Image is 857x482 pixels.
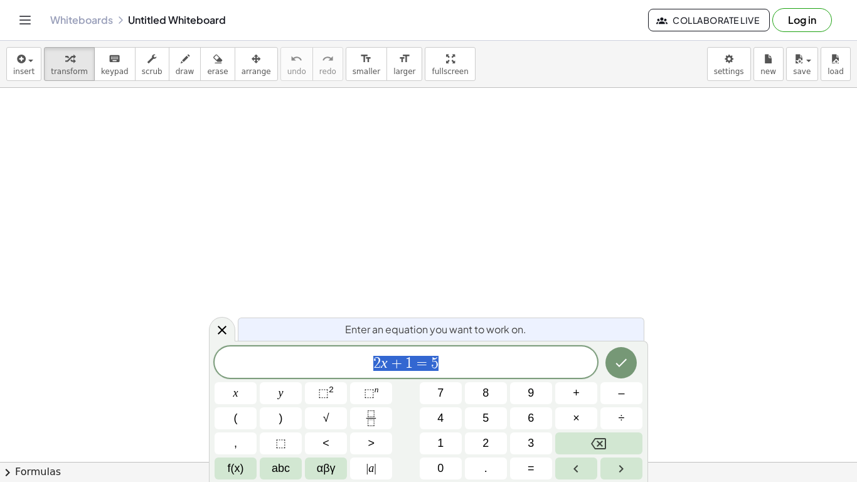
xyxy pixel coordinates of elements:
span: = [413,356,431,371]
button: y [260,382,302,404]
span: ÷ [619,410,625,427]
button: undoundo [280,47,313,81]
button: 5 [465,407,507,429]
button: arrange [235,47,278,81]
span: scrub [142,67,162,76]
i: format_size [398,51,410,67]
span: = [528,460,535,477]
span: 5 [482,410,489,427]
span: fullscreen [432,67,468,76]
button: Fraction [350,407,392,429]
span: + [388,356,406,371]
span: 1 [405,356,413,371]
button: 6 [510,407,552,429]
button: 2 [465,432,507,454]
button: Collaborate Live [648,9,770,31]
span: 2 [482,435,489,452]
button: ( [215,407,257,429]
i: undo [290,51,302,67]
button: , [215,432,257,454]
span: draw [176,67,194,76]
button: Greek alphabet [305,458,347,479]
span: insert [13,67,35,76]
span: ⬚ [275,435,286,452]
span: , [234,435,237,452]
button: format_sizelarger [386,47,422,81]
button: format_sizesmaller [346,47,387,81]
i: keyboard [109,51,120,67]
span: undo [287,67,306,76]
button: settings [707,47,751,81]
span: ⬚ [364,387,375,399]
i: format_size [360,51,372,67]
span: | [366,462,369,474]
span: 9 [528,385,534,402]
button: new [753,47,784,81]
span: × [573,410,580,427]
span: . [484,460,487,477]
button: Left arrow [555,458,597,479]
button: Log in [772,8,832,32]
span: arrange [242,67,271,76]
span: 8 [482,385,489,402]
span: 1 [437,435,444,452]
button: 8 [465,382,507,404]
button: Divide [600,407,642,429]
span: y [279,385,284,402]
button: keyboardkeypad [94,47,136,81]
span: Enter an equation you want to work on. [345,322,526,337]
button: 3 [510,432,552,454]
span: 3 [528,435,534,452]
button: 1 [420,432,462,454]
button: Less than [305,432,347,454]
span: redo [319,67,336,76]
span: 4 [437,410,444,427]
span: x [233,385,238,402]
span: | [374,462,376,474]
sup: 2 [329,385,334,394]
span: ) [279,410,283,427]
button: Functions [215,458,257,479]
span: keypad [101,67,129,76]
button: 9 [510,382,552,404]
button: Alphabet [260,458,302,479]
span: abc [272,460,290,477]
span: 0 [437,460,444,477]
button: Equals [510,458,552,479]
span: ⬚ [318,387,329,399]
i: redo [322,51,334,67]
span: < [322,435,329,452]
button: Times [555,407,597,429]
button: Greater than [350,432,392,454]
span: erase [207,67,228,76]
button: Minus [600,382,642,404]
button: 7 [420,382,462,404]
span: f(x) [228,460,244,477]
button: Square root [305,407,347,429]
span: smaller [353,67,380,76]
button: redoredo [312,47,343,81]
sup: n [375,385,379,394]
a: Whiteboards [50,14,113,26]
span: αβγ [317,460,336,477]
button: Squared [305,382,347,404]
var: x [381,355,388,371]
span: – [618,385,624,402]
span: new [760,67,776,76]
button: load [821,47,851,81]
button: Plus [555,382,597,404]
span: load [828,67,844,76]
button: . [465,458,507,479]
span: save [793,67,811,76]
button: Done [605,347,637,378]
span: > [368,435,375,452]
button: Superscript [350,382,392,404]
span: 5 [431,356,439,371]
span: ( [234,410,238,427]
span: 7 [437,385,444,402]
button: Absolute value [350,458,392,479]
button: Toggle navigation [15,10,35,30]
button: Right arrow [600,458,642,479]
button: transform [44,47,95,81]
button: Placeholder [260,432,302,454]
